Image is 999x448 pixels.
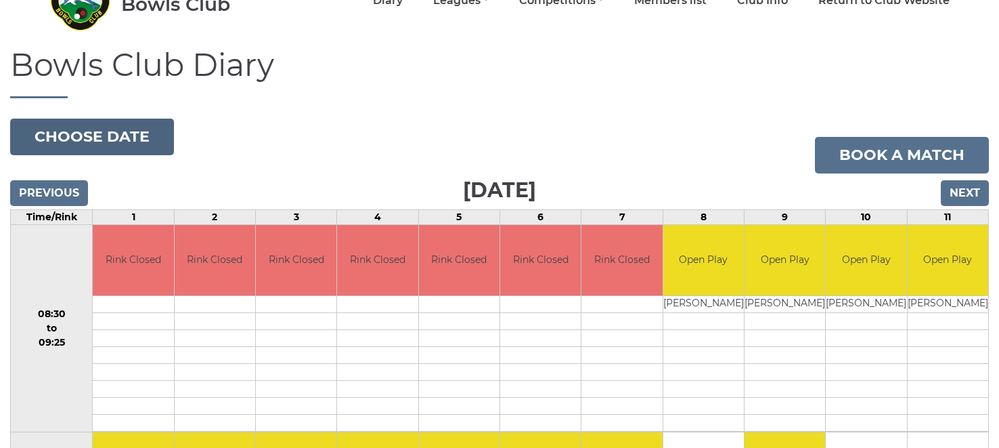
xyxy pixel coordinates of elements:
[745,225,825,296] td: Open Play
[337,225,418,296] td: Rink Closed
[744,209,825,224] td: 9
[93,209,174,224] td: 1
[11,224,93,432] td: 08:30 to 09:25
[941,180,989,206] input: Next
[663,296,744,313] td: [PERSON_NAME]
[581,225,662,296] td: Rink Closed
[337,209,418,224] td: 4
[826,225,906,296] td: Open Play
[419,225,500,296] td: Rink Closed
[826,296,906,313] td: [PERSON_NAME]
[175,225,255,296] td: Rink Closed
[10,48,989,98] h1: Bowls Club Diary
[93,225,173,296] td: Rink Closed
[907,209,988,224] td: 11
[11,209,93,224] td: Time/Rink
[500,225,581,296] td: Rink Closed
[418,209,500,224] td: 5
[256,225,336,296] td: Rink Closed
[500,209,581,224] td: 6
[256,209,337,224] td: 3
[815,137,989,174] a: Book a match
[10,180,88,206] input: Previous
[908,225,988,296] td: Open Play
[908,296,988,313] td: [PERSON_NAME]
[10,119,174,155] button: Choose date
[745,296,825,313] td: [PERSON_NAME]
[581,209,663,224] td: 7
[663,225,744,296] td: Open Play
[174,209,255,224] td: 2
[663,209,744,224] td: 8
[826,209,907,224] td: 10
